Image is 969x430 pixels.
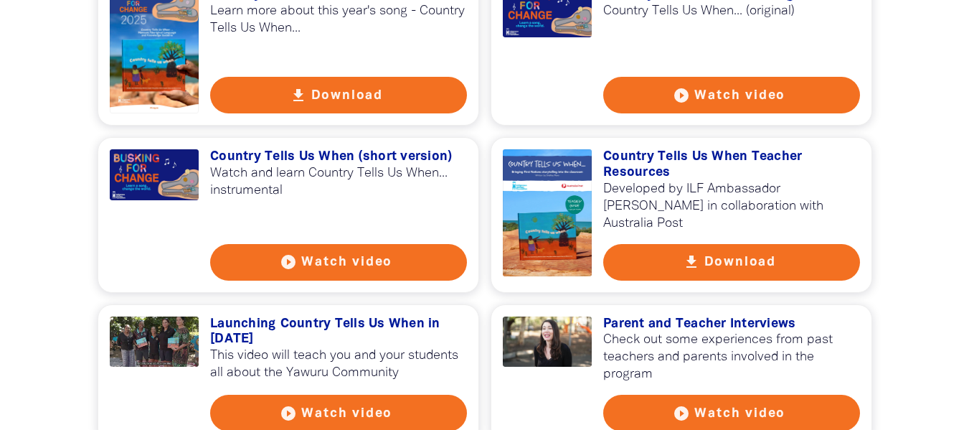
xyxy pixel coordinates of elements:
[280,253,297,271] i: play_circle_filled
[683,253,700,271] i: get_app
[210,317,467,347] h3: Launching Country Tells Us When in [DATE]
[210,77,467,113] button: get_app Download
[210,244,467,281] button: play_circle_filled Watch video
[290,87,307,104] i: get_app
[210,149,467,165] h3: Country Tells Us When (short version)
[603,149,860,180] h3: Country Tells Us When Teacher Resources
[603,244,860,281] button: get_app Download
[603,77,860,113] button: play_circle_filled Watch video
[673,87,690,104] i: play_circle_filled
[673,405,690,422] i: play_circle_filled
[280,405,297,422] i: play_circle_filled
[603,317,860,332] h3: Parent and Teacher Interviews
